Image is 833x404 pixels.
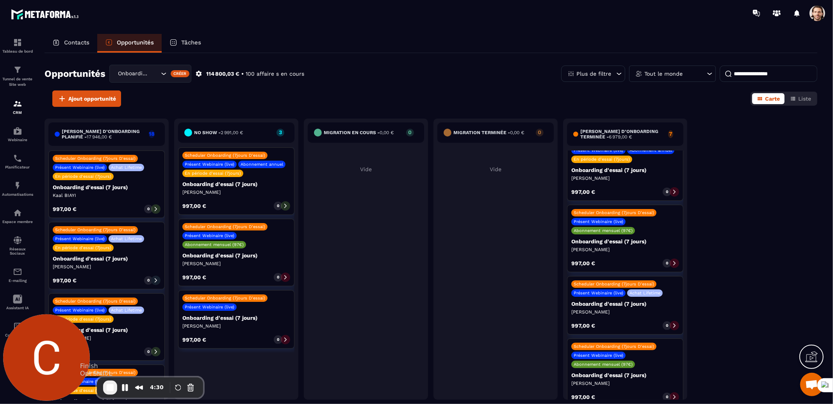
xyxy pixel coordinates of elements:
p: Abonnement annuel [630,148,672,153]
p: 0 [536,129,544,135]
p: 997,00 € [53,206,77,212]
a: Contacts [45,34,97,53]
p: Automatisations [2,192,33,197]
p: Vide [437,166,554,172]
p: Tout le monde [644,71,683,76]
p: 3 [276,129,284,135]
button: Ajout opportunité [52,90,121,107]
p: 0 [277,337,279,342]
p: 997,00 € [571,394,595,400]
h6: Migration Terminée - [453,130,524,135]
p: 997,00 € [571,189,595,195]
button: Carte [752,93,785,104]
p: Scheduler Onboarding (7jours D'essai) [55,156,136,161]
h6: [PERSON_NAME] d’onboarding planifié - [62,129,145,140]
p: 0 [277,275,279,280]
p: CRM [2,110,33,115]
img: formation [13,38,22,47]
span: 17 946,00 € [87,134,112,140]
p: Présent Webinaire (live) [574,219,623,224]
input: Search for option [151,69,159,78]
p: Onboarding d'essai (7 jours) [182,181,290,187]
h2: Opportunités [45,66,105,82]
a: emailemailE-mailing [2,261,33,289]
p: 100 affaire s en cours [246,70,304,78]
p: • [241,70,244,78]
p: 0 [666,323,668,328]
p: [PERSON_NAME] [571,309,679,315]
a: Opportunités [97,34,162,53]
p: Comptabilité [2,333,33,337]
p: 0 [147,278,150,283]
p: Présent Webinaire (live) [574,291,623,296]
p: Présent Webinaire (live) [55,308,105,313]
p: Présent Webinaire (live) [574,148,623,153]
p: 114 800,03 € [206,70,239,78]
div: Mở cuộc trò chuyện [800,373,824,396]
p: Abonnement mensuel (97€) [185,242,244,247]
p: [PERSON_NAME] [182,323,290,329]
img: formation [13,99,22,108]
p: Scheduler Onboarding (7jours D'essai) [185,224,265,229]
p: Abonnement annuel [241,162,283,167]
p: Présent Webinaire (live) [185,233,234,238]
p: Scheduler Onboarding (7jours D'essai) [574,282,654,287]
img: automations [13,181,22,190]
a: schedulerschedulerPlanificateur [2,148,33,175]
p: Webinaire [2,138,33,142]
p: Présent Webinaire (live) [574,353,623,358]
p: Contacts [64,39,89,46]
a: Assistant IA [2,289,33,316]
p: 0 [147,349,150,354]
p: Scheduler Onboarding (7jours D'essai) [574,210,654,215]
h6: Migration en cours - [324,130,394,135]
img: automations [13,126,22,136]
p: Onboarding d'essai (7 jours) [182,315,290,321]
p: Onboarding d'essai (7 jours) [571,167,679,173]
p: Onboarding d'essai (7 jours) [182,252,290,259]
img: logo [11,7,81,21]
img: formation [13,65,22,74]
p: En période d'essai (7jours) [185,171,241,176]
p: Tableau de bord [2,49,33,53]
img: email [13,267,22,276]
p: Achat Lifetime [630,291,660,296]
p: Tâches [181,39,201,46]
span: Onboarding (7jours d'essai) [116,69,151,78]
a: automationsautomationsAutomatisations [2,175,33,202]
p: Achat Lifetime [111,165,142,170]
p: Onboarding d'essai (7 jours) [53,327,161,333]
p: [PERSON_NAME] [571,175,679,181]
p: Onboarding d'essai (7 jours) [571,301,679,307]
p: [PERSON_NAME] [571,246,679,253]
p: Espace membre [2,220,33,224]
p: 0 [406,129,414,135]
img: scheduler [13,154,22,163]
a: formationformationTunnel de vente Site web [2,59,33,93]
p: [PERSON_NAME] [571,380,679,386]
button: Liste [785,93,816,104]
p: Onboarding d'essai (7 jours) [571,372,679,378]
p: Achat Lifetime [111,308,142,313]
a: Tâches [162,34,209,53]
p: Planificateur [2,165,33,169]
p: 997,00 € [182,275,206,280]
a: automationsautomationsWebinaire [2,120,33,148]
p: Achat Lifetime [111,236,142,241]
span: 0,00 € [380,130,394,135]
p: 0 [666,394,668,400]
p: [PERSON_NAME] [53,335,161,341]
p: En période d'essai (7jours) [55,174,111,179]
p: [PERSON_NAME] [182,189,290,195]
img: automations [13,208,22,218]
p: Abonnement mensuel (97€) [574,228,633,233]
a: accountantaccountantComptabilité [2,316,33,343]
p: 0 [277,203,279,209]
span: 2 991,00 € [221,130,243,135]
a: formationformationTableau de bord [2,32,33,59]
p: Scheduler Onboarding (7jours D'essai) [185,153,265,158]
p: Onboarding d'essai (7 jours) [53,184,161,190]
a: formationformationCRM [2,93,33,120]
h6: No show - [194,130,243,135]
span: Ajout opportunité [68,95,116,103]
